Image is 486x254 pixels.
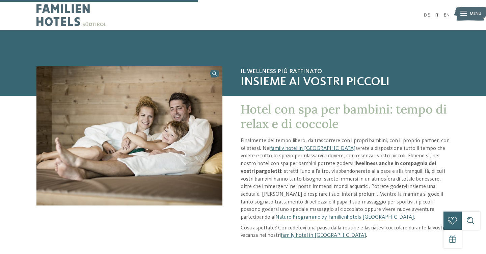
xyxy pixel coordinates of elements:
[241,224,450,240] p: Cosa aspettate? Concedetevi una pausa dalla routine e lasciatevi coccolare durante la vostra vaca...
[36,66,222,205] img: Hotel con spa per bambini: è tempo di coccole!
[443,13,450,18] a: EN
[241,75,450,90] span: insieme ai vostri piccoli
[241,68,450,75] span: Il wellness più raffinato
[241,101,447,131] span: Hotel con spa per bambini: tempo di relax e di coccole
[241,161,436,174] strong: wellness anche in compagnia dei vostri pargoletti
[275,215,414,220] a: Nature Programme by Familienhotels [GEOGRAPHIC_DATA]
[470,11,481,17] span: Menu
[241,137,450,221] p: Finalmente del tempo libero, da trascorrere con i propri bambini, con il proprio partner, con sé ...
[270,146,355,151] a: family hotel in [GEOGRAPHIC_DATA]
[434,13,439,18] a: IT
[424,13,430,18] a: DE
[281,233,366,238] a: family hotel in [GEOGRAPHIC_DATA]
